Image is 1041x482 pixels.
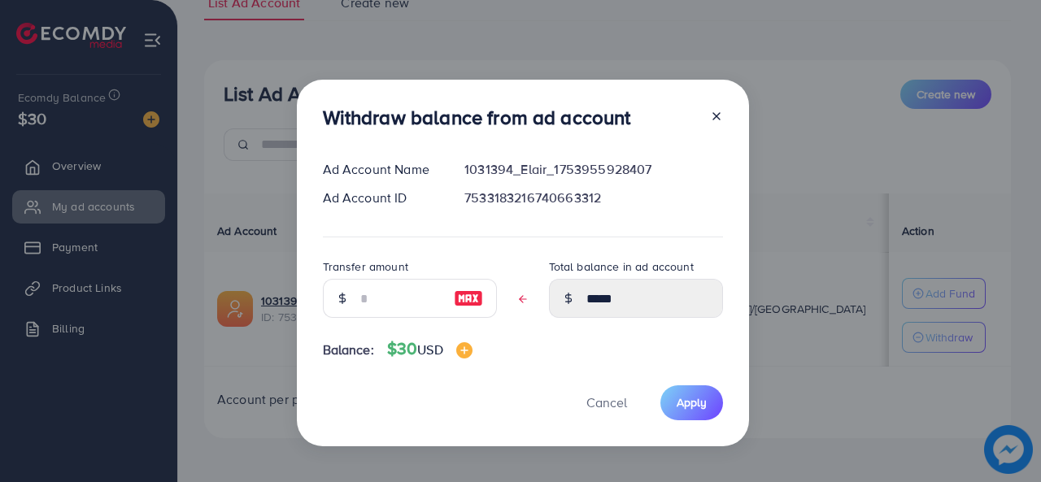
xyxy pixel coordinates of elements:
[586,393,627,411] span: Cancel
[323,106,631,129] h3: Withdraw balance from ad account
[310,160,452,179] div: Ad Account Name
[310,189,452,207] div: Ad Account ID
[660,385,723,420] button: Apply
[323,341,374,359] span: Balance:
[417,341,442,358] span: USD
[451,189,735,207] div: 7533183216740663312
[451,160,735,179] div: 1031394_Elair_1753955928407
[454,289,483,308] img: image
[677,394,707,410] span: Apply
[549,258,694,275] label: Total balance in ad account
[566,385,647,420] button: Cancel
[387,339,473,359] h4: $30
[323,258,408,275] label: Transfer amount
[456,342,473,358] img: image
